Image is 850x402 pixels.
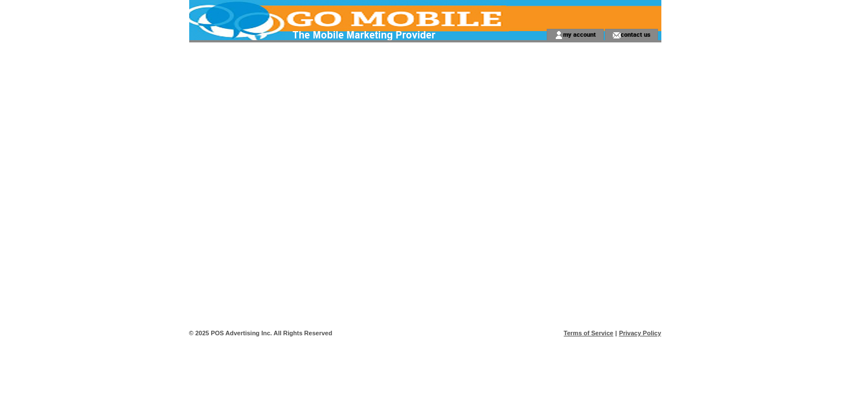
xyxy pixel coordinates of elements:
a: contact us [621,31,651,38]
img: account_icon.gif;jsessionid=9D0D26A1D1FD07ADF101BE6468C70DC9 [555,31,563,40]
span: © 2025 POS Advertising Inc. All Rights Reserved [189,330,333,336]
span: | [615,330,617,336]
img: contact_us_icon.gif;jsessionid=9D0D26A1D1FD07ADF101BE6468C70DC9 [612,31,621,40]
a: Terms of Service [564,330,613,336]
a: my account [563,31,596,38]
a: Privacy Policy [619,330,661,336]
